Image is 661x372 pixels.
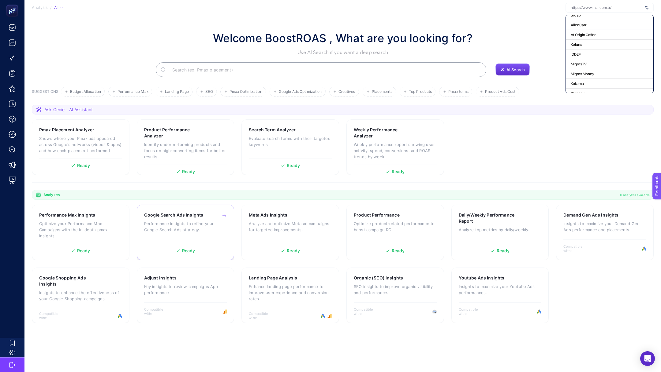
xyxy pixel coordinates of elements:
a: Performance Max InsightsOptimize your Performance Max Campaigns with the in-depth pmax insights.R... [32,205,129,260]
p: Use AI Search if you want a deep search [213,49,472,56]
span: Creatives [338,89,355,94]
a: Meta Ads InsightsAnalyze and optimize Meta ad campaigns for targeted improvements.Ready [241,205,339,260]
p: Weekly performance report showing user activity, spend, conversions, and ROAS trends by week. [354,141,437,160]
h3: Search Term Analyzer [249,127,296,133]
a: Google Shopping Ads InsightsInsights to enhance the effectiveness of your Google Shopping campaig... [32,268,129,323]
p: Identify underperforming products and focus on high-converting items for better results. [144,141,227,160]
span: Compatible with: [39,312,67,320]
a: Search Term AnalyzerEvaluate search terms with their targeted keywordsReady [241,119,339,175]
span: Product Ads Cost [485,89,515,94]
span: Ready [182,249,195,253]
span: Feedback [4,2,23,7]
span: Compatible with: [249,312,276,320]
span: Top Products [409,89,432,94]
a: Adjust InsightsKey insights to review campaigns App performanceCompatible with: [137,268,234,323]
div: Open Intercom Messenger [640,351,655,366]
span: Compatible with: [459,307,486,316]
span: Pmax terms [448,89,469,94]
a: Daily/Weekly Performance ReportAnalyze top metrics by daily/weekly.Ready [451,205,549,260]
input: https://www.mai.com.tr/ [571,5,642,10]
span: Compatible with: [144,307,172,316]
p: Insights to maximize your Demand Gen Ads performance and placements. [563,221,646,233]
span: Ready [182,170,195,174]
h3: Landing Page Analysis [249,275,297,281]
span: Ready [392,249,405,253]
div: All [54,5,63,10]
p: Optimize your Performance Max Campaigns with the in-depth pmax insights. [39,221,122,239]
a: Demand Gen Ads InsightsInsights to maximize your Demand Gen Ads performance and placements.Compat... [556,205,654,260]
p: Key insights to review campaigns App performance [144,283,227,296]
button: AI Search [495,64,530,76]
span: Analyzes [43,192,60,197]
span: IDDEF [571,52,581,57]
a: Google Search Ads InsightsPerformance insights to refine your Google Search Ads strategy.Ready [137,205,234,260]
h1: Welcome BoostROAS , What are you looking for? [213,30,472,46]
input: Search [167,61,481,78]
span: Ready [77,249,90,253]
h3: Demand Gen Ads Insights [563,212,618,218]
h3: Google Shopping Ads Insights [39,275,103,287]
span: SEO [205,89,213,94]
span: AllenCarr [571,23,586,27]
p: Insights to enhance the effectiveness of your Google Shopping campaigns. [39,290,122,302]
h3: Meta Ads Insights [249,212,287,218]
span: Pmax Optimization [230,89,262,94]
p: Analyze top metrics by daily/weekly. [459,227,542,233]
span: AI Search [506,67,525,72]
span: Landing Page [165,89,189,94]
h3: Youtube Ads Insights [459,275,505,281]
span: Ask Genie - AI Assistant [44,107,93,113]
span: / [50,5,52,10]
h3: Product Performance Analyzer [144,127,207,139]
h3: Product Performance [354,212,400,218]
span: Analysis [32,5,48,10]
p: Optimize product-related performance to boost campaign ROI. [354,221,437,233]
span: Compatible with: [563,244,591,253]
a: Product PerformanceOptimize product-related performance to boost campaign ROI.Ready [346,205,444,260]
a: Youtube Ads InsightsInsights to maximize your Youtube Ads performances.Compatible with: [451,268,549,323]
h3: Adjust Insights [144,275,177,281]
span: MigrosTV [571,62,587,67]
img: svg%3e [645,5,648,11]
h3: Performance Max Insights [39,212,95,218]
h3: Daily/Weekly Performance Report [459,212,522,224]
span: Bionnex [571,91,584,96]
a: Product Performance AnalyzerIdentify underperforming products and focus on high-converting items ... [137,119,234,175]
span: Migros Money [571,71,594,76]
h3: SUGGESTIONS [32,89,58,97]
h3: Weekly Performance Analyzer [354,127,417,139]
p: Analyze and optimize Meta ad campaigns for targeted improvements. [249,221,332,233]
span: Ready [287,249,300,253]
a: Pmax Placement AnalyzerShows where your Pmax ads appeared across Google's networks (videos & apps... [32,119,129,175]
p: Insights to maximize your Youtube Ads performances. [459,283,542,296]
a: Weekly Performance AnalyzerWeekly performance report showing user activity, spend, conversions, a... [346,119,444,175]
span: Compatible with: [354,307,381,316]
p: Performance insights to refine your Google Search Ads strategy. [144,221,227,233]
span: Ready [392,170,405,174]
span: Ready [287,163,300,168]
span: Google Ads Optimization [279,89,322,94]
span: Performance Max [118,89,148,94]
a: Organic (SEO) InsightsSEO insights to improve organic visibility and performance.Compatible with: [346,268,444,323]
p: Evaluate search terms with their targeted keywords [249,135,332,148]
h3: Google Search Ads Insights [144,212,204,218]
h3: Pmax Placement Analyzer [39,127,94,133]
span: Kokoma [571,81,584,86]
a: Landing Page AnalysisEnhance landing page performance to improve user experience and conversion r... [241,268,339,323]
p: Shows where your Pmax ads appeared across Google's networks (videos & apps) and how each placemen... [39,135,122,154]
p: SEO insights to improve organic visibility and performance. [354,283,437,296]
span: Ready [77,163,90,168]
span: Sixfab [571,13,581,18]
p: Enhance landing page performance to improve user experience and conversion rates. [249,283,332,302]
h3: Organic (SEO) Insights [354,275,403,281]
span: At Origin Coffee [571,32,596,37]
span: Kofana [571,42,582,47]
span: 11 analyzes available [620,192,650,197]
span: Ready [497,249,510,253]
span: Budget Allocation [70,89,101,94]
span: Placements [372,89,392,94]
